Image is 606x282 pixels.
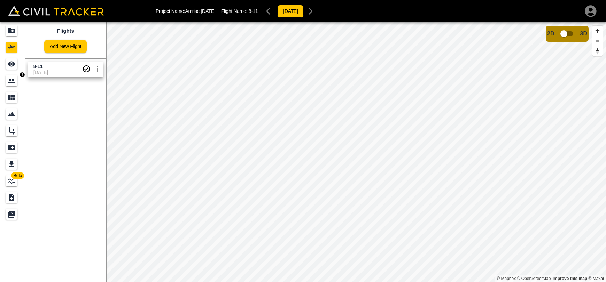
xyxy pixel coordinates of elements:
p: Flight Name: [221,8,258,14]
button: Reset bearing to north [592,46,603,56]
a: OpenStreetMap [517,276,551,281]
span: 3D [580,31,587,37]
p: Project Name: Amrise [DATE] [156,8,216,14]
button: Zoom in [592,26,603,36]
button: Zoom out [592,36,603,46]
a: Mapbox [497,276,516,281]
img: Civil Tracker [8,6,104,15]
a: Map feedback [553,276,587,281]
span: 8-11 [249,8,258,14]
a: Maxar [588,276,604,281]
span: 2D [547,31,554,37]
canvas: Map [106,22,606,282]
button: [DATE] [277,5,304,18]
